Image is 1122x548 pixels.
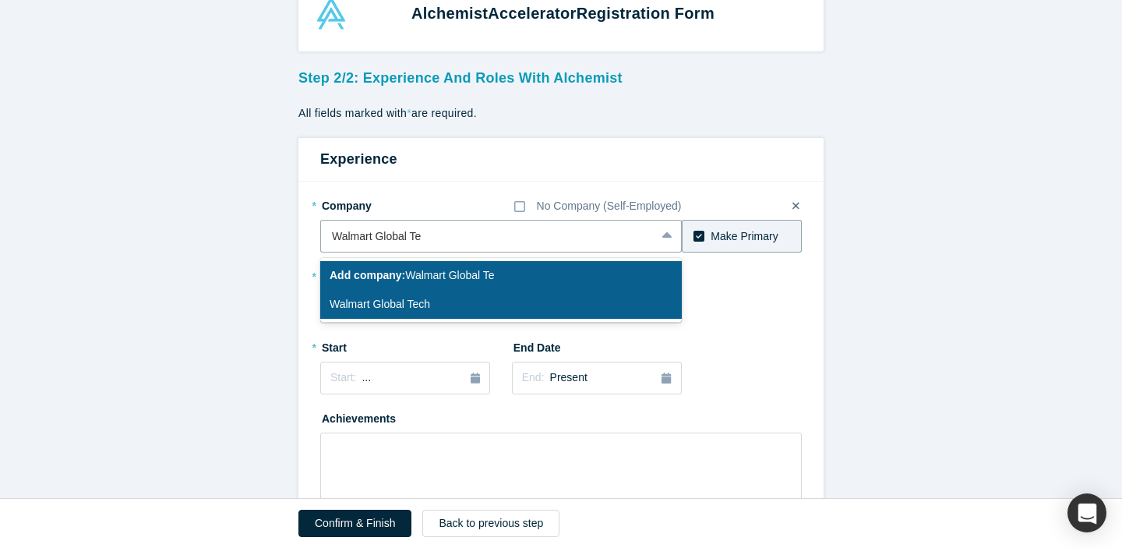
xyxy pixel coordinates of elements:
span: ... [362,371,371,384]
h3: Step 2/2: Experience and Roles with Alchemist [298,62,824,89]
span: Accelerator [488,5,576,22]
button: Back to previous step [422,510,559,537]
span: End: [522,371,545,384]
div: No Company (Self-Employed) [537,198,682,214]
label: Start [320,334,408,356]
div: Walmart Global Tech [320,290,682,319]
strong: Alchemist Registration Form [411,5,714,22]
button: Confirm & Finish [298,510,411,537]
label: Achievements [320,405,408,427]
span: Walmart Global Te [330,269,495,281]
div: Make Primary [711,228,778,245]
label: Company [320,193,408,214]
button: End:Present [512,362,682,394]
span: Present [550,371,587,384]
label: End Date [512,334,599,356]
h3: Experience [320,149,802,170]
b: Add company: [330,269,405,281]
p: All fields marked with are required. [298,105,824,122]
span: Start: [330,371,356,384]
button: Start:... [320,362,490,394]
